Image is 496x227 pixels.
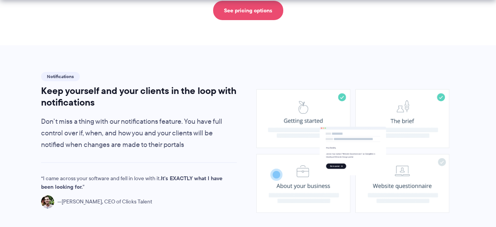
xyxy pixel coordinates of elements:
[41,174,222,191] strong: It's EXACTLY what I have been looking for.
[41,85,237,108] h2: Keep yourself and your clients in the loop with notifications
[41,174,223,191] p: I came across your software and fell in love with it.
[41,116,237,151] p: Don’t miss a thing with our notifications feature. You have full control over if, when, and how y...
[57,198,152,206] span: [PERSON_NAME], CEO of Clicks Talent
[213,1,283,20] a: See pricing options
[41,72,80,81] span: Notifications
